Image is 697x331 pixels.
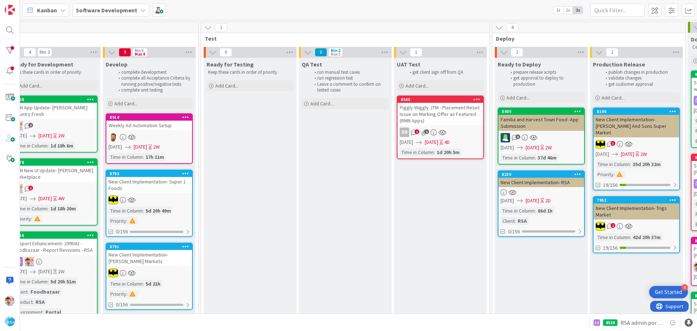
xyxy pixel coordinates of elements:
[405,82,429,89] span: Add Card...
[573,7,583,14] span: 3x
[31,215,32,223] span: :
[11,121,97,130] div: RS
[44,308,63,316] div: Portal
[34,298,46,306] div: RSA
[415,129,419,134] span: 2
[603,244,617,252] span: 19/156
[501,133,510,142] img: RD
[106,132,192,142] div: AS
[49,205,78,213] div: 1d 18h 20m
[114,100,138,107] span: Add Card...
[400,128,409,137] div: DR
[434,148,435,156] span: :
[511,48,523,57] span: 2
[109,195,118,205] img: AC
[13,308,42,316] div: Environment
[400,138,413,146] span: [DATE]
[11,239,97,255] div: Support Enhancement- 299042 - Foodbazaar - Report Revisions - RSA
[506,23,518,32] span: 4
[602,75,679,81] li: validate changes
[498,61,541,68] span: Ready to Deploy
[501,197,514,205] span: [DATE]
[37,6,57,15] span: Kanban
[594,140,679,149] div: AC
[590,4,645,17] input: Quick Filter...
[109,153,143,161] div: Time in Column
[594,197,679,219] div: 7952New Client Implementation- Trigs Market
[611,141,615,146] span: 3
[13,268,27,275] span: [DATE]
[12,69,96,75] p: Keep these cards in order of priority.
[109,217,126,225] div: Priority
[498,108,585,165] a: 8409Familia and Harvest Town Food- App SubmissionRD[DATE][DATE]2WTime in Column:37d 46m
[498,108,584,131] div: 8409Familia and Harvest Town Food- App Submission
[444,138,450,146] div: 4D
[506,94,530,101] span: Add Card...
[143,280,144,288] span: :
[602,94,625,101] span: Add Card...
[596,140,605,149] img: AC
[498,171,584,178] div: 8239
[135,49,143,52] div: Min 4
[506,75,584,87] li: get approval to deploy to production
[15,160,97,165] div: 8578
[397,96,484,159] a: 8585Piggly Wiggly JTM - Placement Reset Issue on Marking Offer as Featured (RMN Apps)DR[DATE][DAT...
[207,61,254,68] span: Ready for Testing
[11,184,97,193] div: RS
[545,144,552,152] div: 2W
[397,61,420,68] span: UAT Test
[631,160,663,168] div: 35d 20h 32m
[116,228,128,235] span: 0/156
[126,217,127,225] span: :
[15,97,97,102] div: 8408
[11,158,98,226] a: 8578RMN New UI Update- [PERSON_NAME] MarketplaceRS[DATE][DATE]4WTime in Column:1d 18h 20mPriority:
[58,195,65,202] div: 4W
[602,81,679,87] li: get customer approval
[593,108,680,190] a: 8146New Client Implementation- [PERSON_NAME] And Sons Super MarketAC[DATE][DATE]2WTime in Column:...
[114,87,192,93] li: complete unit testing
[526,197,539,205] span: [DATE]
[28,186,33,190] span: 2
[106,268,192,278] div: AC
[594,108,679,115] div: 8146
[631,233,663,241] div: 42d 20h 37m
[11,166,97,182] div: RMN New UI Update- [PERSON_NAME] Marketplace
[13,205,48,213] div: Time in Column
[310,75,388,81] li: run regression test
[106,243,192,266] div: 8791New Client Implementation- [PERSON_NAME] Markets
[331,52,340,56] div: Max 5
[501,154,535,162] div: Time in Column
[25,257,34,266] img: RS
[49,278,78,286] div: 5d 20h 51m
[424,129,429,134] span: 1
[5,296,15,306] img: RS
[106,243,192,250] div: 8791
[603,319,617,326] div: 8510
[498,133,584,142] div: RD
[498,171,584,187] div: 8239New Client Implementation- RSA
[143,153,144,161] span: :
[405,69,483,75] li: get client sign off from QA
[109,207,143,215] div: Time in Column
[11,96,97,119] div: 8408RMN App Update- [PERSON_NAME] Country Fresh
[11,232,97,239] div: 8956
[48,142,49,150] span: :
[594,115,679,137] div: New Client Implementation- [PERSON_NAME] And Sons Super Market
[110,244,192,249] div: 8791
[597,198,679,203] div: 7952
[594,197,679,203] div: 7952
[5,5,15,15] img: Visit kanbanzone.com
[126,290,127,298] span: :
[109,280,143,288] div: Time in Column
[536,207,554,215] div: 86d 1h
[501,144,514,152] span: [DATE]
[11,159,97,166] div: 8578
[553,7,563,14] span: 1x
[515,217,516,225] span: :
[49,142,75,150] div: 1d 18h 6m
[205,35,480,42] span: Test
[681,284,688,291] div: 4
[11,232,97,255] div: 8956Support Enhancement- 299042 - Foodbazaar - Report Revisions - RSA
[106,250,192,266] div: New Client Implementation- [PERSON_NAME] Markets
[28,123,33,128] span: 2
